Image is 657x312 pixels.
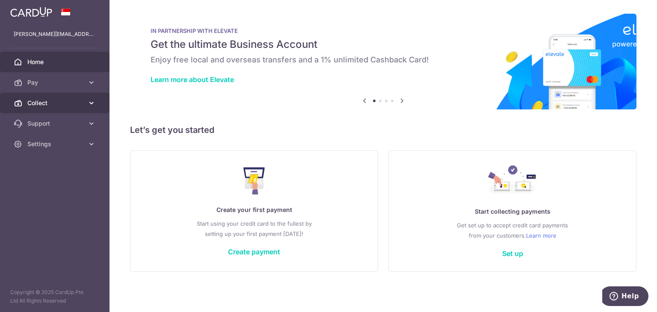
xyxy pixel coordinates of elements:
[406,220,619,241] p: Get set up to accept credit card payments from your customers.
[502,249,523,258] a: Set up
[243,167,265,194] img: Make Payment
[526,230,556,241] a: Learn more
[130,14,636,109] img: Renovation banner
[406,206,619,217] p: Start collecting payments
[148,205,361,215] p: Create your first payment
[151,55,616,65] h6: Enjoy free local and overseas transfers and a 1% unlimited Cashback Card!
[27,119,84,128] span: Support
[130,123,636,137] h5: Let’s get you started
[14,30,96,38] p: [PERSON_NAME][EMAIL_ADDRESS][DOMAIN_NAME]
[151,75,234,84] a: Learn more about Elevate
[27,78,84,87] span: Pay
[228,247,280,256] a: Create payment
[488,165,537,196] img: Collect Payment
[148,218,361,239] p: Start using your credit card to the fullest by setting up your first payment [DATE]!
[602,286,648,308] iframe: Opens a widget where you can find more information
[27,99,84,107] span: Collect
[151,27,616,34] p: IN PARTNERSHIP WITH ELEVATE
[27,58,84,66] span: Home
[10,7,52,17] img: CardUp
[27,140,84,148] span: Settings
[151,38,616,51] h5: Get the ultimate Business Account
